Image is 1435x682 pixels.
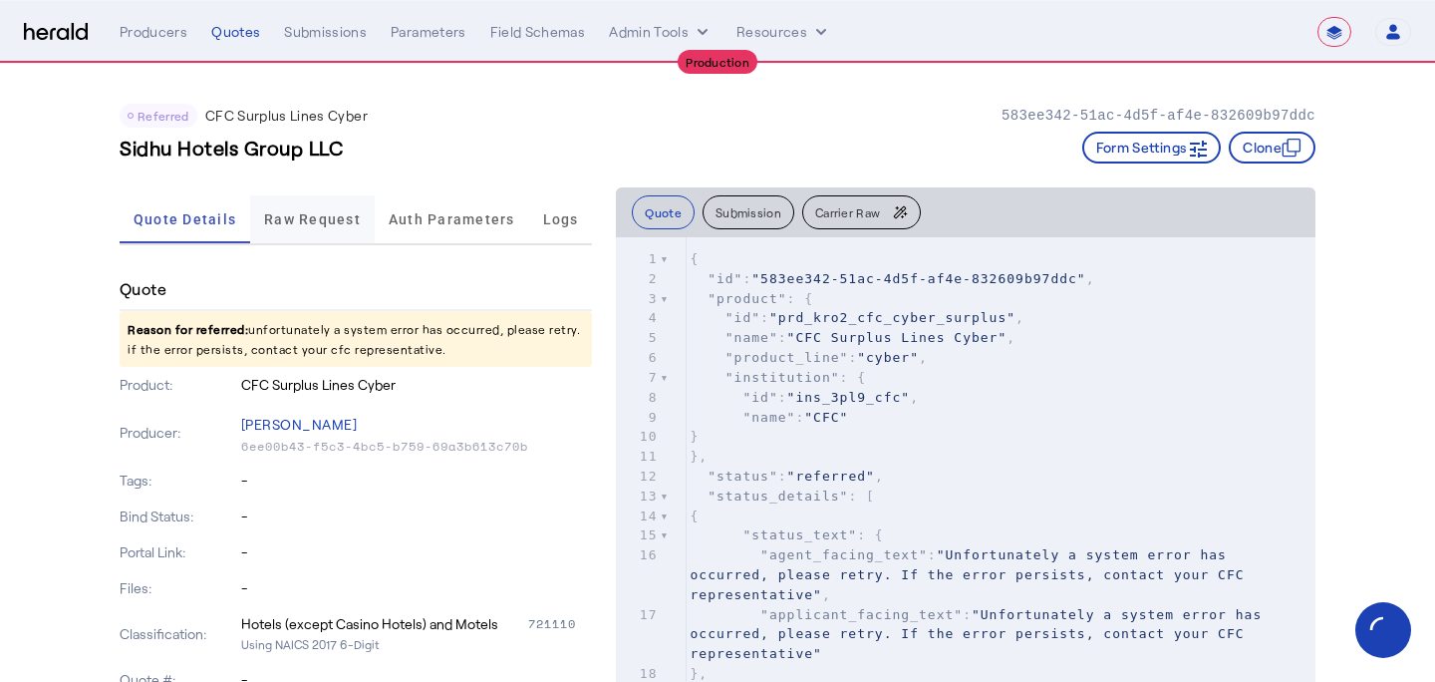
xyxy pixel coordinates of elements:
[708,291,786,306] span: "product"
[120,375,237,395] p: Product:
[138,109,189,123] span: Referred
[690,469,883,484] span: : ,
[241,614,498,634] div: Hotels (except Casino Hotels) and Motels
[690,310,1024,325] span: : ,
[690,410,848,425] span: :
[241,634,593,654] p: Using NAICS 2017 6-Digit
[264,212,361,226] span: Raw Request
[742,390,777,405] span: "id"
[616,328,660,348] div: 5
[241,471,593,491] p: -
[241,578,593,598] p: -
[241,411,593,439] p: [PERSON_NAME]
[616,525,660,545] div: 15
[678,50,757,74] div: Production
[742,527,857,542] span: "status_text"
[690,291,813,306] span: : {
[24,23,88,42] img: Herald Logo
[389,212,515,226] span: Auth Parameters
[241,439,593,455] p: 6ee00b43-f5c3-4bc5-b759-69a3b613c70b
[736,22,831,42] button: Resources dropdown menu
[690,547,1253,602] span: : ,
[1229,132,1315,164] button: Clone
[616,605,660,625] div: 17
[120,578,237,598] p: Files:
[708,489,848,504] span: "status_details"
[616,545,660,565] div: 16
[120,542,237,562] p: Portal Link:
[769,310,1015,325] span: "prd_kro2_cfc_cyber_surplus"
[241,375,593,395] p: CFC Surplus Lines Cyber
[815,206,880,218] span: Carrier Raw
[120,507,237,526] p: Bind Status:
[690,251,699,266] span: {
[787,469,875,484] span: "referred"
[690,607,1271,662] span: :
[616,487,660,507] div: 13
[804,410,848,425] span: "CFC"
[128,322,248,336] span: Reason for referred:
[703,195,794,229] button: Submission
[690,390,919,405] span: : ,
[120,624,237,644] p: Classification:
[616,368,660,388] div: 7
[1082,132,1222,164] button: Form Settings
[616,269,660,289] div: 2
[725,330,778,345] span: "name"
[690,607,1271,662] span: "Unfortunately a system error has occurred, please retry. If the error persists, contact your CFC...
[708,469,778,484] span: "status"
[616,289,660,309] div: 3
[632,195,695,229] button: Quote
[211,22,260,42] div: Quotes
[787,330,1007,345] span: "CFC Surplus Lines Cyber"
[725,350,849,365] span: "product_line"
[616,447,660,467] div: 11
[543,212,579,226] span: Logs
[760,607,963,622] span: "applicant_facing_text"
[391,22,466,42] div: Parameters
[284,22,367,42] div: Submissions
[690,370,866,385] span: : {
[760,547,928,562] span: "agent_facing_text"
[742,410,795,425] span: "name"
[616,249,660,269] div: 1
[690,527,883,542] span: : {
[616,348,660,368] div: 6
[690,547,1253,602] span: "Unfortunately a system error has occurred, please retry. If the error persists, contact your CFC...
[120,471,237,491] p: Tags:
[857,350,919,365] span: "cyber"
[725,310,760,325] span: "id"
[616,388,660,408] div: 8
[616,427,660,447] div: 10
[690,350,927,365] span: : ,
[120,423,237,443] p: Producer:
[120,277,166,301] h4: Quote
[751,271,1085,286] span: "583ee342-51ac-4d5f-af4e-832609b97ddc"
[690,330,1015,345] span: : ,
[528,614,592,634] div: 721110
[690,489,874,504] span: : [
[690,449,708,464] span: },
[802,195,921,229] button: Carrier Raw
[120,134,343,162] h3: Sidhu Hotels Group LLC
[690,271,1094,286] span: : ,
[490,22,586,42] div: Field Schemas
[616,507,660,526] div: 14
[120,22,187,42] div: Producers
[787,390,911,405] span: "ins_3pl9_cfc"
[616,408,660,428] div: 9
[708,271,742,286] span: "id"
[241,507,593,526] p: -
[1002,106,1315,126] p: 583ee342-51ac-4d5f-af4e-832609b97ddc
[616,467,660,487] div: 12
[690,666,708,681] span: },
[616,308,660,328] div: 4
[609,22,713,42] button: internal dropdown menu
[241,542,593,562] p: -
[134,212,236,226] span: Quote Details
[205,106,368,126] p: CFC Surplus Lines Cyber
[120,311,592,367] p: unfortunately a system error has occurred, please retry. if the error persists, contact your cfc ...
[690,509,699,523] span: {
[690,429,699,444] span: }
[725,370,840,385] span: "institution"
